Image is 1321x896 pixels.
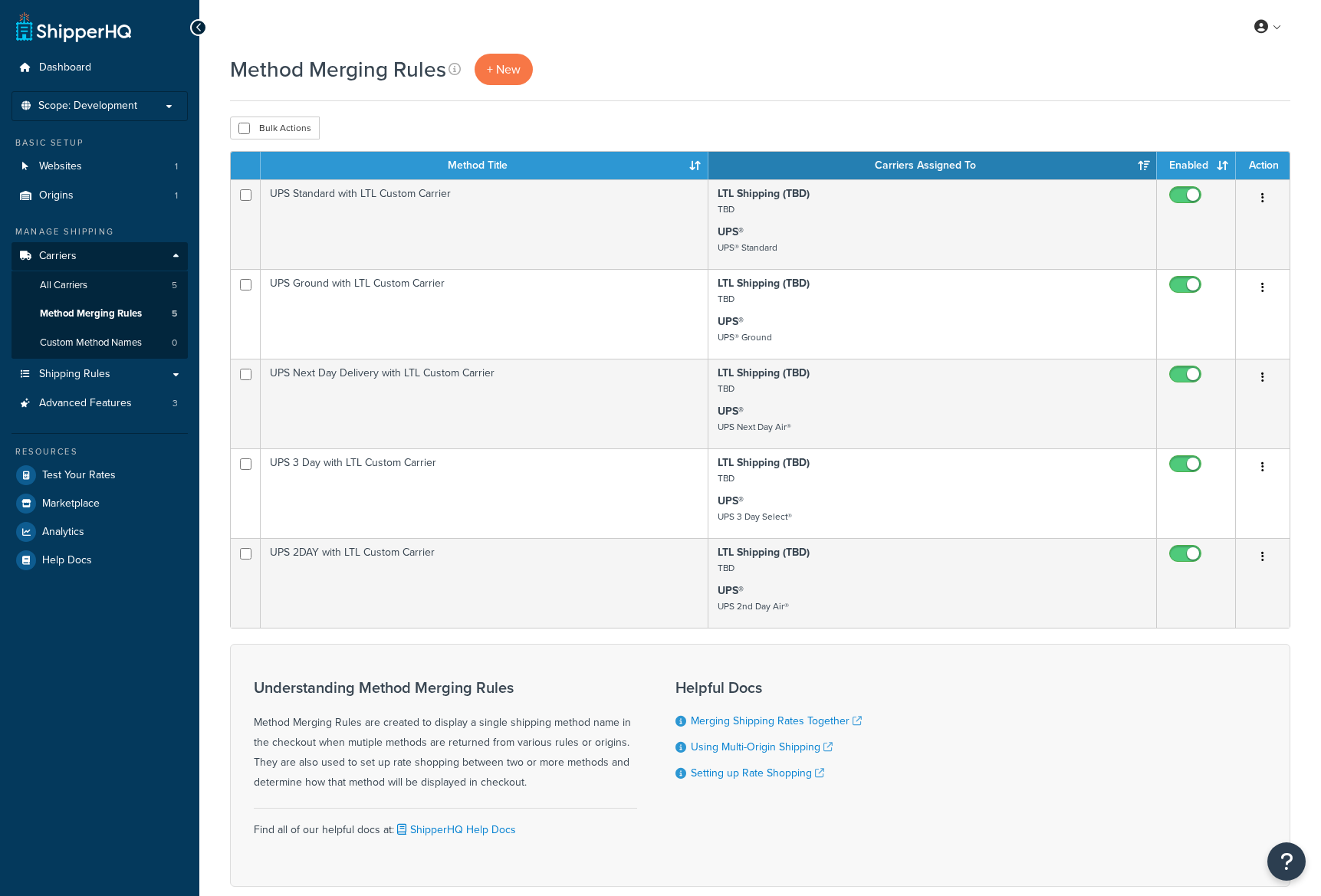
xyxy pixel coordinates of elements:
[39,189,74,202] span: Origins
[718,202,734,216] small: TBD
[12,271,188,300] a: All Carriers 5
[718,292,734,306] small: TBD
[12,182,188,210] li: Origins
[12,389,188,418] li: Advanced Features
[12,518,188,546] a: Analytics
[175,189,178,202] span: 1
[718,403,744,419] strong: UPS®
[261,152,708,179] th: Method Title: activate to sort column ascending
[12,300,188,328] li: Method Merging Rules
[691,739,833,755] a: Using Multi-Origin Shipping
[42,526,84,539] span: Analytics
[39,61,91,74] span: Dashboard
[261,359,708,448] td: UPS Next Day Delivery with LTL Custom Carrier
[718,544,810,560] strong: LTL Shipping (TBD)
[173,397,178,410] span: 3
[40,279,87,292] span: All Carriers
[718,365,810,381] strong: LTL Shipping (TBD)
[691,713,862,729] a: Merging Shipping Rates Together
[718,455,810,471] strong: LTL Shipping (TBD)
[254,679,637,696] h3: Understanding Method Merging Rules
[172,336,177,350] span: 0
[40,307,142,320] span: Method Merging Rules
[12,136,188,149] div: Basic Setup
[254,679,637,793] div: Method Merging Rules are created to display a single shipping method name in the checkout when mu...
[718,313,744,330] strong: UPS®
[1157,152,1236,179] th: Enabled: activate to sort column ascending
[172,279,177,292] span: 5
[42,469,116,482] span: Test Your Rates
[718,275,810,291] strong: LTL Shipping (TBD)
[718,330,772,344] small: UPS® Ground
[42,554,92,567] span: Help Docs
[16,11,131,42] a: ShipperHQ Home
[475,54,533,85] a: + New
[254,808,637,840] div: Find all of our helpful docs at:
[708,152,1157,179] th: Carriers Assigned To: activate to sort column ascending
[172,307,177,320] span: 5
[261,538,708,628] td: UPS 2DAY with LTL Custom Carrier
[12,242,188,271] a: Carriers
[12,242,188,359] li: Carriers
[718,510,792,523] small: UPS 3 Day Select®
[261,179,708,269] td: UPS Standard with LTL Custom Carrier
[12,461,188,489] a: Test Your Rates
[39,397,132,410] span: Advanced Features
[718,493,744,509] strong: UPS®
[38,100,137,113] span: Scope: Development
[175,160,178,173] span: 1
[718,185,810,202] strong: LTL Shipping (TBD)
[12,153,188,181] li: Websites
[230,54,446,84] h1: Method Merging Rules
[718,420,791,434] small: UPS Next Day Air®
[718,583,744,599] strong: UPS®
[12,329,188,357] li: Custom Method Names
[12,490,188,517] a: Marketplace
[12,389,188,418] a: Advanced Features 3
[42,497,100,510] span: Marketplace
[12,182,188,210] a: Origins 1
[718,561,734,575] small: TBD
[718,224,744,240] strong: UPS®
[40,336,142,350] span: Custom Method Names
[718,599,789,613] small: UPS 2nd Day Air®
[718,471,734,485] small: TBD
[718,382,734,395] small: TBD
[487,61,521,78] span: + New
[12,360,188,389] a: Shipping Rules
[12,300,188,328] a: Method Merging Rules 5
[12,329,188,357] a: Custom Method Names 0
[1267,842,1306,881] button: Open Resource Center
[12,225,188,238] div: Manage Shipping
[12,445,188,458] div: Resources
[39,160,82,173] span: Websites
[718,241,777,254] small: UPS® Standard
[261,269,708,359] td: UPS Ground with LTL Custom Carrier
[394,822,516,838] a: ShipperHQ Help Docs
[12,271,188,300] li: All Carriers
[261,448,708,538] td: UPS 3 Day with LTL Custom Carrier
[675,679,862,696] h3: Helpful Docs
[1236,152,1290,179] th: Action
[39,368,110,381] span: Shipping Rules
[12,546,188,574] a: Help Docs
[12,54,188,82] a: Dashboard
[230,117,320,139] button: Bulk Actions
[12,153,188,181] a: Websites 1
[691,765,824,781] a: Setting up Rate Shopping
[39,250,77,263] span: Carriers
